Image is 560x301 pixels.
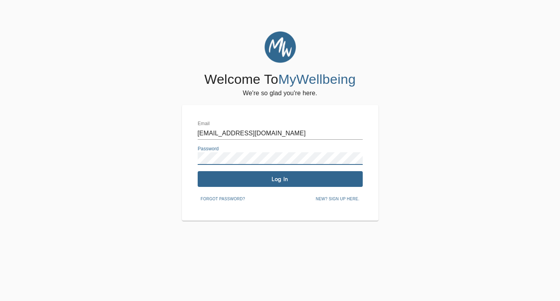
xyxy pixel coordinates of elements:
[204,71,356,88] h4: Welcome To
[312,193,362,205] button: New? Sign up here.
[198,193,248,205] button: Forgot password?
[278,72,356,87] span: MyWellbeing
[198,195,248,201] a: Forgot password?
[316,196,359,203] span: New? Sign up here.
[198,122,210,126] label: Email
[198,171,363,187] button: Log In
[264,31,296,63] img: MyWellbeing
[198,147,219,151] label: Password
[201,196,245,203] span: Forgot password?
[201,175,360,183] span: Log In
[243,88,317,99] h6: We're so glad you're here.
